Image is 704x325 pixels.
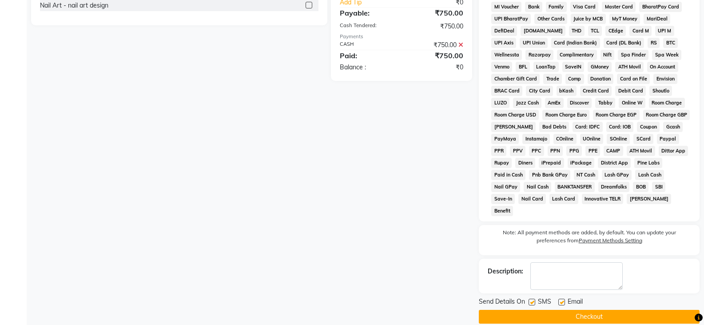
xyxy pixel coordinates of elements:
span: Jazz Cash [513,98,541,108]
span: Pnb Bank GPay [529,170,570,180]
span: Coupon [637,122,660,132]
div: Nail Art - nail art design [40,1,108,10]
span: Dittor App [659,146,688,156]
span: Complimentary [557,50,597,60]
span: Razorpay [525,50,553,60]
span: TCL [588,26,602,36]
div: ₹750.00 [402,40,470,50]
span: Wellnessta [491,50,522,60]
span: Pine Labs [634,158,662,168]
span: LUZO [491,98,509,108]
span: Venmo [491,62,512,72]
span: Paid in Cash [491,170,525,180]
span: SMS [538,297,551,308]
span: Card on File [617,74,650,84]
span: Card: IOB [606,122,634,132]
span: Bad Debts [539,122,569,132]
span: SBI [652,182,665,192]
div: ₹750.00 [402,8,470,18]
span: PPR [491,146,506,156]
div: ₹750.00 [402,50,470,61]
span: BFL [516,62,530,72]
span: iPackage [568,158,595,168]
span: Send Details On [479,297,525,308]
span: Debit Card [615,86,646,96]
span: UPI Union [520,38,548,48]
span: Envision [653,74,677,84]
span: Master Card [602,2,636,12]
span: NT Cash [574,170,598,180]
span: PPG [566,146,582,156]
span: Tabby [595,98,615,108]
span: Room Charge GBP [643,110,690,120]
span: [PERSON_NAME] [627,194,671,204]
span: THD [569,26,585,36]
span: Room Charge [649,98,685,108]
span: bKash [557,86,577,96]
span: SOnline [607,134,630,144]
span: On Account [647,62,678,72]
span: Paypal [657,134,679,144]
span: Comp [565,74,584,84]
span: Card M [629,26,652,36]
span: City Card [526,86,553,96]
label: Payment Methods Setting [579,237,642,245]
span: iPrepaid [539,158,564,168]
span: SCard [633,134,653,144]
span: Card (DL Bank) [604,38,644,48]
span: UPI M [655,26,674,36]
span: Spa Finder [618,50,648,60]
span: ATH Movil [627,146,655,156]
span: BRAC Card [491,86,522,96]
span: Spa Week [652,50,681,60]
span: CEdge [605,26,626,36]
span: Family [546,2,567,12]
span: Juice by MCB [571,14,606,24]
span: Online W [619,98,645,108]
span: Nail Cash [524,182,551,192]
span: COnline [553,134,577,144]
span: AmEx [545,98,564,108]
span: Nift [601,50,615,60]
span: Room Charge EGP [593,110,640,120]
span: Innovative TELR [582,194,624,204]
span: SaveIN [562,62,585,72]
span: Card: IDFC [573,122,603,132]
span: Bank [525,2,542,12]
span: [PERSON_NAME] [491,122,536,132]
span: [DOMAIN_NAME] [521,26,565,36]
span: Discover [567,98,592,108]
span: GMoney [588,62,612,72]
div: Payments [340,33,463,40]
span: Trade [543,74,562,84]
span: DefiDeal [491,26,517,36]
span: Room Charge Euro [542,110,589,120]
span: Email [568,297,583,308]
span: BharatPay Card [639,2,682,12]
div: Description: [488,267,523,276]
span: RS [648,38,660,48]
span: Gcash [663,122,683,132]
span: CAMP [604,146,623,156]
span: Rupay [491,158,512,168]
span: Nail GPay [491,182,520,192]
span: Chamber Gift Card [491,74,540,84]
div: Cash Tendered: [333,22,402,31]
span: District App [598,158,631,168]
span: Card (Indian Bank) [551,38,600,48]
button: Checkout [479,310,700,324]
span: PPE [585,146,600,156]
span: Benefit [491,206,513,216]
span: Dreamfolks [598,182,630,192]
span: BTC [663,38,678,48]
span: UOnline [580,134,604,144]
span: Shoutlo [649,86,672,96]
span: UPI BharatPay [491,14,531,24]
span: Nail Card [518,194,546,204]
span: LoanTap [533,62,559,72]
span: BANKTANSFER [555,182,595,192]
span: Lash Card [549,194,578,204]
span: UPI Axis [491,38,516,48]
span: PPN [548,146,563,156]
label: Note: All payment methods are added, by default. You can update your preferences from [488,229,691,248]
